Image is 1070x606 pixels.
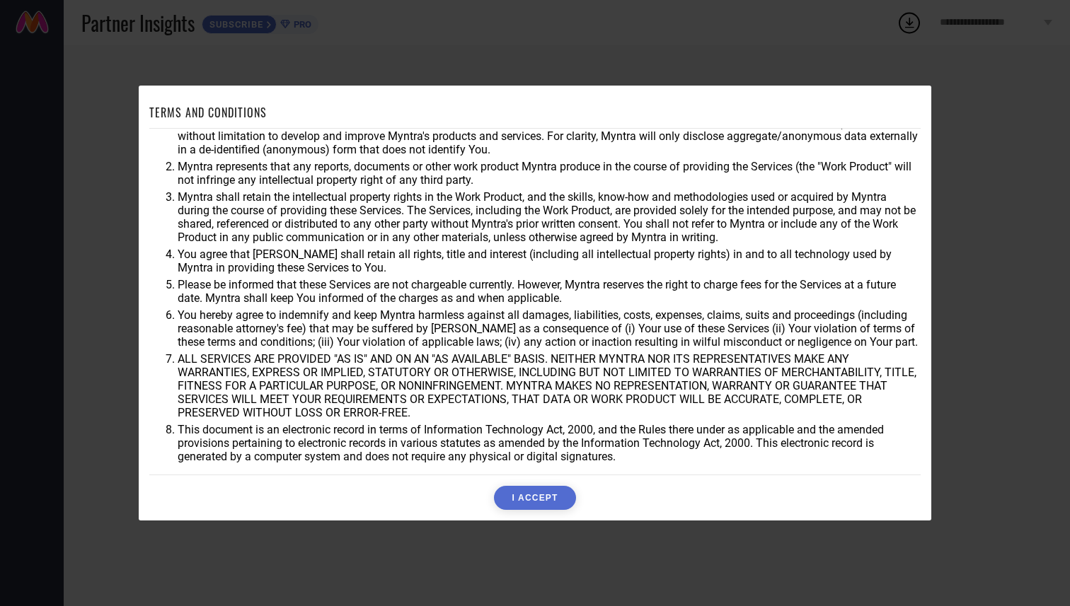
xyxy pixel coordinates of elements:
[494,486,575,510] button: I ACCEPT
[178,308,921,349] li: You hereby agree to indemnify and keep Myntra harmless against all damages, liabilities, costs, e...
[178,116,921,156] li: You agree that Myntra may use aggregate and anonymized data for any business purpose during or af...
[178,352,921,419] li: ALL SERVICES ARE PROVIDED "AS IS" AND ON AN "AS AVAILABLE" BASIS. NEITHER MYNTRA NOR ITS REPRESEN...
[178,247,921,274] li: You agree that [PERSON_NAME] shall retain all rights, title and interest (including all intellect...
[149,104,267,121] h1: TERMS AND CONDITIONS
[178,278,921,305] li: Please be informed that these Services are not chargeable currently. However, Myntra reserves the...
[178,160,921,187] li: Myntra represents that any reports, documents or other work product Myntra produce in the course ...
[178,423,921,463] li: This document is an electronic record in terms of Information Technology Act, 2000, and the Rules...
[178,190,921,244] li: Myntra shall retain the intellectual property rights in the Work Product, and the skills, know-ho...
